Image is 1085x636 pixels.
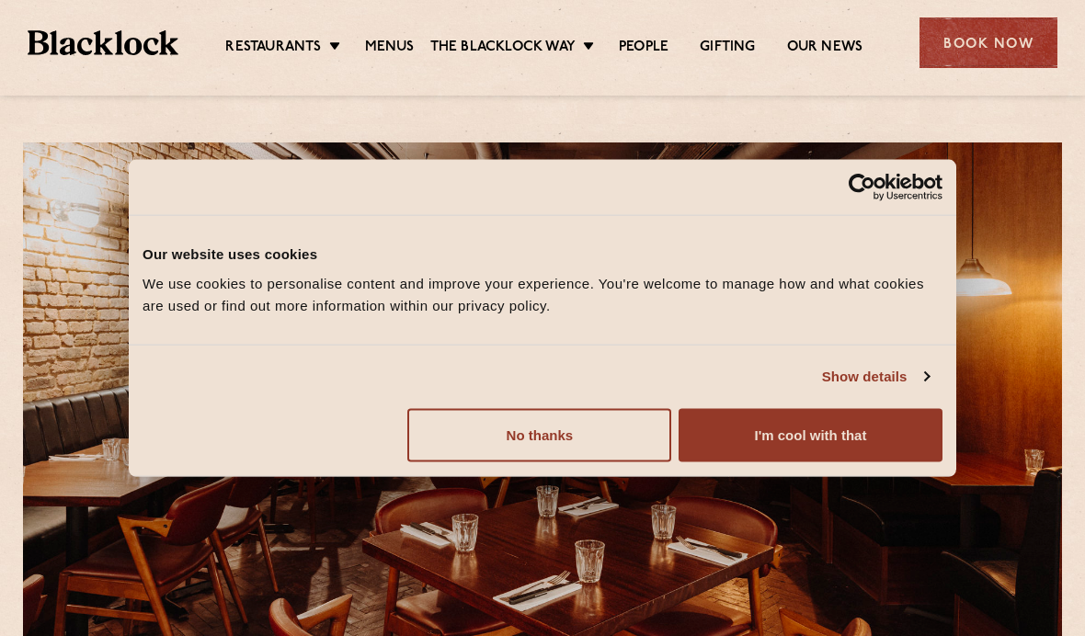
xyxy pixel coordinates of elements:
[919,17,1057,68] div: Book Now
[407,408,671,461] button: No thanks
[143,272,942,316] div: We use cookies to personalise content and improve your experience. You're welcome to manage how a...
[28,30,178,56] img: BL_Textured_Logo-footer-cropped.svg
[619,39,668,57] a: People
[782,174,942,201] a: Usercentrics Cookiebot - opens in a new window
[365,39,415,57] a: Menus
[679,408,942,461] button: I'm cool with that
[225,39,321,57] a: Restaurants
[700,39,755,57] a: Gifting
[430,39,576,57] a: The Blacklock Way
[143,244,942,266] div: Our website uses cookies
[787,39,863,57] a: Our News
[822,366,929,388] a: Show details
